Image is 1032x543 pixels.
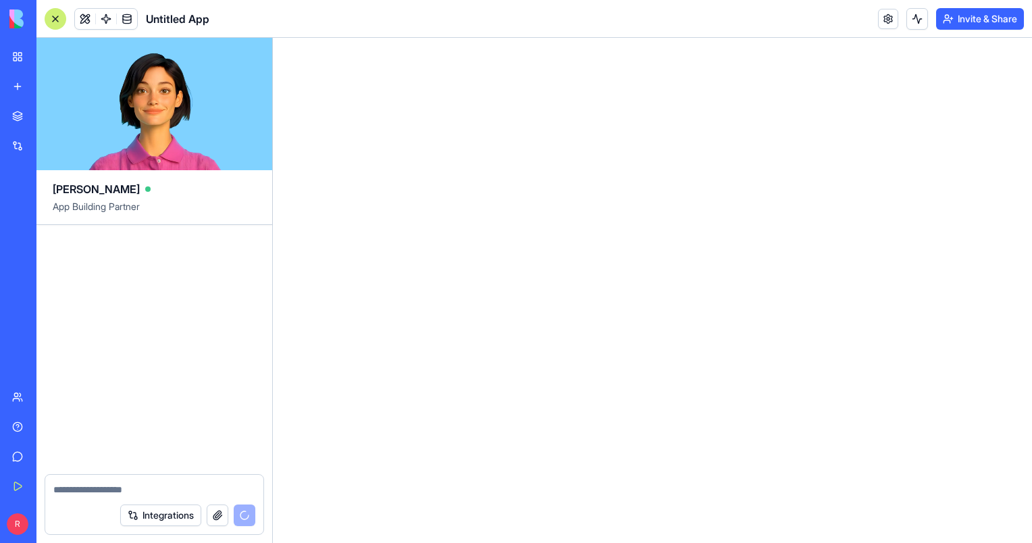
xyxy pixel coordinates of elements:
img: logo [9,9,93,28]
button: Integrations [120,505,201,526]
span: App Building Partner [53,200,256,224]
span: Untitled App [146,11,209,27]
button: Invite & Share [936,8,1024,30]
span: R [7,513,28,535]
span: [PERSON_NAME] [53,181,140,197]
